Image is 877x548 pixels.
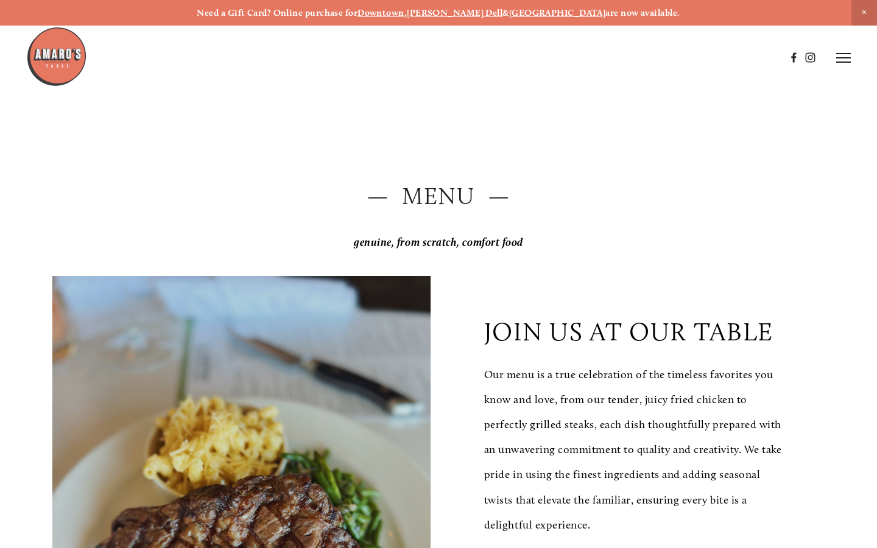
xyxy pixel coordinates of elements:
[484,317,773,346] p: join us at our table
[502,7,509,18] strong: &
[605,7,680,18] strong: are now available.
[407,7,502,18] a: [PERSON_NAME] Dell
[26,26,87,87] img: Amaro's Table
[509,7,606,18] a: [GEOGRAPHIC_DATA]
[484,362,787,537] p: Our menu is a true celebration of the timeless favorites you know and love, from our tender, juic...
[354,236,523,249] em: genuine, from scratch, comfort food
[52,180,824,213] h2: — Menu —
[357,7,404,18] a: Downtown
[404,7,407,18] strong: ,
[197,7,357,18] strong: Need a Gift Card? Online purchase for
